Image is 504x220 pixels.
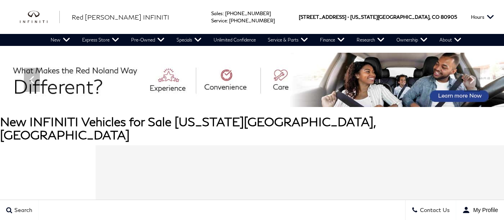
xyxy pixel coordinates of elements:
button: user-profile-menu [456,200,504,220]
a: Express Store [76,34,125,46]
span: Search [12,207,32,214]
span: : [227,18,228,24]
span: Service [211,18,227,24]
span: My Profile [470,207,498,213]
a: Research [351,34,390,46]
a: Ownership [390,34,433,46]
a: infiniti [20,11,60,24]
a: [PHONE_NUMBER] [229,18,275,24]
a: Unlimited Confidence [208,34,262,46]
a: Red [PERSON_NAME] INFINITI [72,12,169,22]
span: Contact Us [418,207,450,214]
a: [PHONE_NUMBER] [225,10,271,16]
nav: Main Navigation [45,34,467,46]
span: Red [PERSON_NAME] INFINITI [72,13,169,21]
a: Finance [314,34,351,46]
a: [STREET_ADDRESS] • [US_STATE][GEOGRAPHIC_DATA], CO 80905 [299,14,457,20]
a: About [433,34,467,46]
span: Sales [211,10,223,16]
a: New [45,34,76,46]
a: Specials [171,34,208,46]
a: Pre-Owned [125,34,171,46]
img: INFINITI [20,11,60,24]
span: : [223,10,224,16]
a: Service & Parts [262,34,314,46]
